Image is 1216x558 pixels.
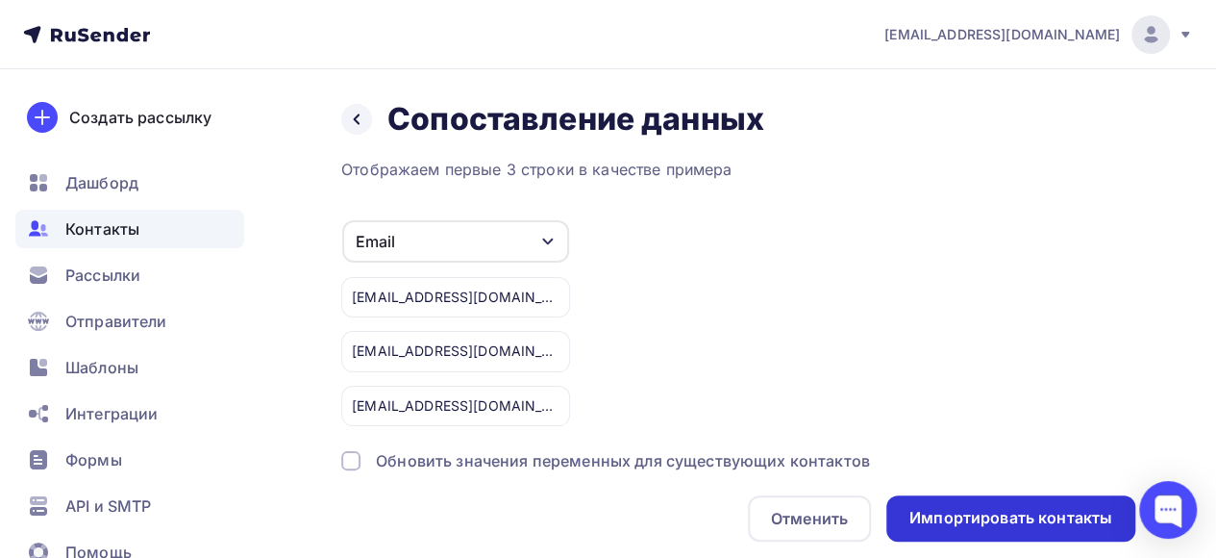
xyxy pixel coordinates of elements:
button: Email [341,219,570,264]
a: Контакты [15,210,244,248]
div: Импортировать контакты [909,507,1112,529]
a: Отправители [15,302,244,341]
span: Контакты [65,217,139,241]
a: Шаблоны [15,348,244,387]
div: Email [356,230,395,253]
span: Рассылки [65,264,140,287]
span: Дашборд [65,171,138,194]
a: [EMAIL_ADDRESS][DOMAIN_NAME] [884,15,1193,54]
span: Отправители [65,310,167,333]
div: Отменить [771,507,848,530]
a: Дашборд [15,164,244,202]
div: [EMAIL_ADDRESS][DOMAIN_NAME] [341,386,570,426]
div: Создать рассылку [69,106,211,129]
span: API и SMTP [65,495,151,518]
div: [EMAIL_ADDRESS][DOMAIN_NAME] [341,331,570,371]
div: Обновить значения переменных для существующих контактов [376,449,870,472]
h2: Сопоставление данных [387,100,764,139]
a: Рассылки [15,256,244,294]
div: [EMAIL_ADDRESS][DOMAIN_NAME] [341,277,570,317]
span: Шаблоны [65,356,138,379]
span: Интеграции [65,402,158,425]
span: [EMAIL_ADDRESS][DOMAIN_NAME] [884,25,1120,44]
span: Формы [65,448,122,471]
a: Формы [15,441,244,479]
div: Отображаем первые 3 строки в качестве примера [341,158,1135,181]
